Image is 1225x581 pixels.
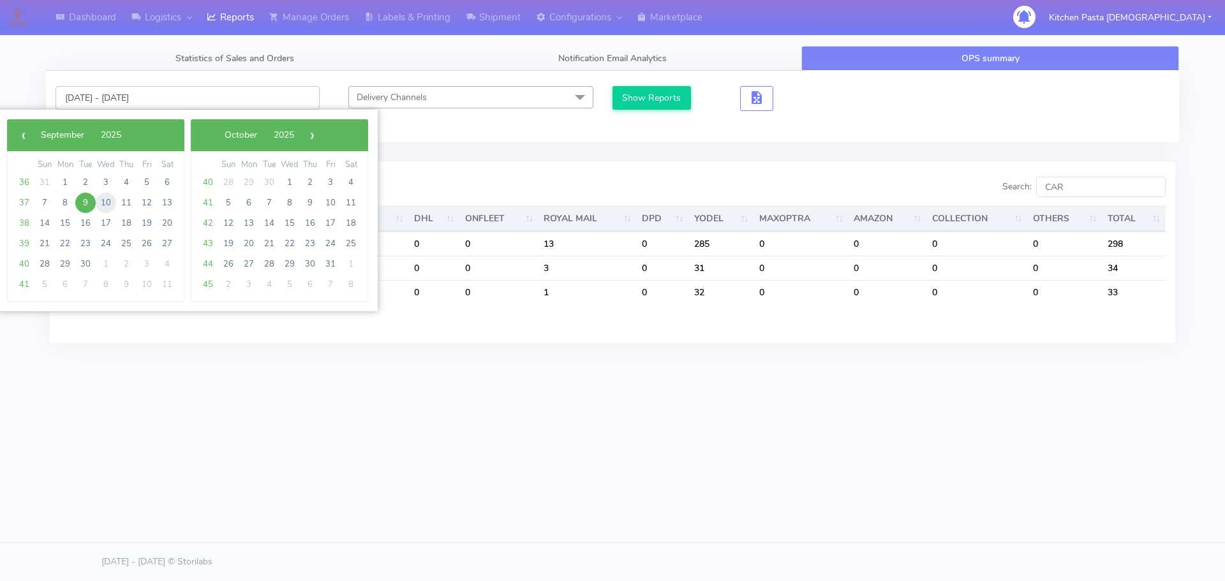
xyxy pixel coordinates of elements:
bs-datepicker-navigation-view: ​ ​ ​ [197,126,322,138]
span: 11 [157,274,177,295]
button: ‹ [13,126,33,145]
span: Delivery Channels [357,91,427,103]
button: 2025 [93,126,130,145]
button: › [302,126,322,145]
span: 41 [14,274,34,295]
td: 285 [689,232,754,256]
span: 21 [34,233,55,254]
span: 8 [341,274,361,295]
span: 17 [320,213,341,233]
span: 31 [320,254,341,274]
th: weekday [259,158,279,172]
span: 22 [279,233,300,254]
span: 11 [341,193,361,213]
span: 1 [341,254,361,274]
span: 28 [259,254,279,274]
span: 10 [137,274,157,295]
th: weekday [341,158,361,172]
span: 15 [55,213,75,233]
span: 7 [75,274,96,295]
span: 7 [34,193,55,213]
td: 0 [409,280,460,304]
span: 3 [239,274,259,295]
span: 30 [300,254,320,274]
td: 0 [1028,256,1102,280]
span: 1 [279,172,300,193]
span: 19 [218,233,239,254]
span: 2025 [101,129,121,141]
td: 0 [754,232,849,256]
th: weekday [218,158,239,172]
th: DPD : activate to sort column ascending [637,206,688,232]
span: 18 [116,213,137,233]
span: 26 [137,233,157,254]
span: 28 [218,172,239,193]
td: 298 [1102,232,1166,256]
button: Kitchen Pasta [DEMOGRAPHIC_DATA] [1039,4,1221,31]
th: weekday [116,158,137,172]
span: 8 [96,274,116,295]
td: 0 [409,256,460,280]
th: weekday [96,158,116,172]
span: 18 [341,213,361,233]
td: 0 [849,280,926,304]
input: Pick the Daterange [56,86,320,110]
span: 4 [157,254,177,274]
span: 3 [137,254,157,274]
td: 0 [460,256,539,280]
th: COLLECTION : activate to sort column ascending [927,206,1028,232]
td: 0 [1028,232,1102,256]
span: 6 [239,193,259,213]
td: 0 [927,232,1028,256]
span: 13 [239,213,259,233]
span: 37 [14,193,34,213]
span: September [41,129,84,141]
th: weekday [300,158,320,172]
th: OTHERS : activate to sort column ascending [1028,206,1102,232]
span: 16 [300,213,320,233]
ul: Tabs [46,46,1179,71]
span: 17 [96,213,116,233]
button: 2025 [265,126,302,145]
td: 0 [849,232,926,256]
span: 5 [279,274,300,295]
span: 6 [157,172,177,193]
span: October [225,129,257,141]
td: 1 [538,280,637,304]
span: 24 [320,233,341,254]
span: 43 [198,233,218,254]
span: 3 [320,172,341,193]
span: 2025 [274,129,294,141]
td: 0 [460,232,539,256]
td: 0 [927,280,1028,304]
span: 2 [116,254,137,274]
span: 11 [116,193,137,213]
span: 20 [157,213,177,233]
span: 44 [198,254,218,274]
span: 25 [341,233,361,254]
span: 10 [96,193,116,213]
span: 31 [34,172,55,193]
td: 0 [637,256,688,280]
span: 41 [198,193,218,213]
span: 23 [300,233,320,254]
span: 24 [96,233,116,254]
label: Search: [1002,177,1166,197]
th: ROYAL MAIL : activate to sort column ascending [538,206,637,232]
span: 2 [218,274,239,295]
span: 30 [259,172,279,193]
th: weekday [157,158,177,172]
span: 14 [34,213,55,233]
td: 0 [754,280,849,304]
td: 31 [689,256,754,280]
span: 5 [218,193,239,213]
span: 39 [14,233,34,254]
span: 25 [116,233,137,254]
span: 45 [198,274,218,295]
td: 0 [637,232,688,256]
td: 32 [689,280,754,304]
span: 7 [320,274,341,295]
span: 40 [198,172,218,193]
